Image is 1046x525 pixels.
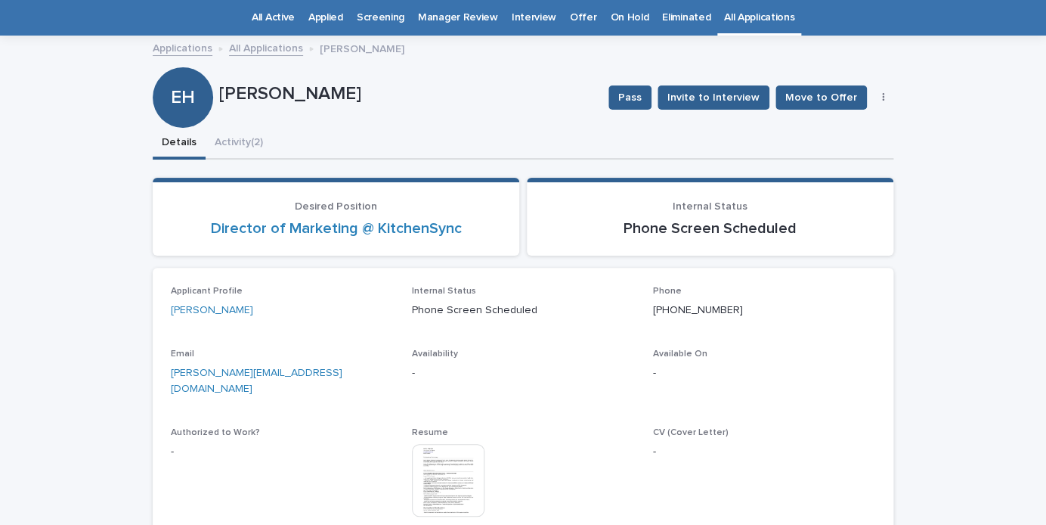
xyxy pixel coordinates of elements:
[412,428,448,437] span: Resume
[320,39,404,56] p: [PERSON_NAME]
[153,39,212,56] a: Applications
[545,219,875,238] p: Phone Screen Scheduled
[171,444,394,460] p: -
[412,349,458,359] span: Availability
[673,201,747,212] span: Internal Status
[618,90,642,105] span: Pass
[153,128,206,160] button: Details
[412,365,635,381] p: -
[775,85,867,110] button: Move to Offer
[652,349,707,359] span: Available On
[652,305,742,315] a: [PHONE_NUMBER]
[412,287,476,296] span: Internal Status
[667,90,760,105] span: Invite to Interview
[785,90,857,105] span: Move to Offer
[171,287,243,296] span: Applicant Profile
[171,368,342,394] a: [PERSON_NAME][EMAIL_ADDRESS][DOMAIN_NAME]
[412,303,635,318] p: Phone Screen Scheduled
[171,428,260,437] span: Authorized to Work?
[652,444,875,460] p: -
[171,349,194,359] span: Email
[295,201,377,212] span: Desired Position
[206,128,272,160] button: Activity (2)
[229,39,303,56] a: All Applications
[171,303,253,318] a: [PERSON_NAME]
[211,219,462,238] a: Director of Marketing @ KitchenSync
[652,287,681,296] span: Phone
[219,83,596,105] p: [PERSON_NAME]
[652,428,728,437] span: CV (Cover Letter)
[652,365,875,381] p: -
[658,85,769,110] button: Invite to Interview
[153,26,213,108] div: EH
[608,85,651,110] button: Pass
